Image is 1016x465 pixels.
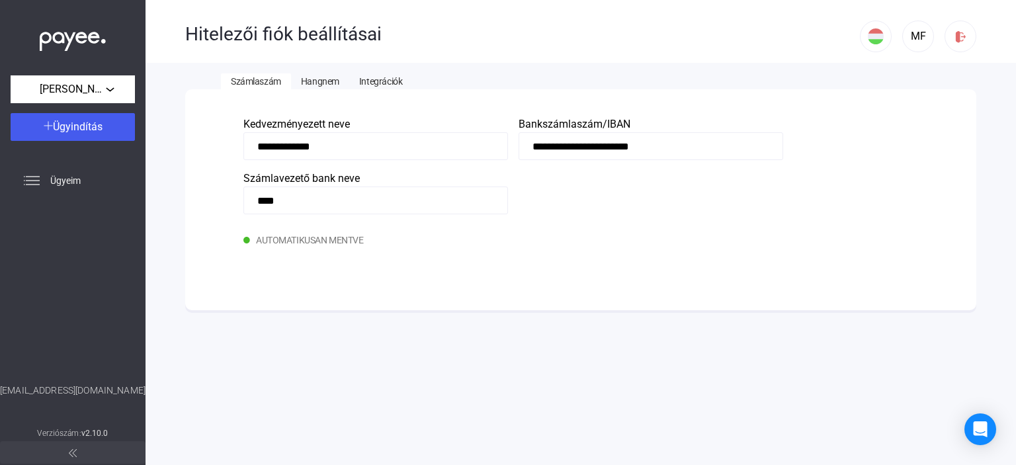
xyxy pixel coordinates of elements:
span: Integrációk [359,76,402,87]
img: arrow-double-left-grey.svg [69,449,77,457]
img: white-payee-white-dot.svg [40,24,106,52]
div: Open Intercom Messenger [964,413,996,445]
span: Számlavezető bank neve [243,172,360,185]
div: Hitelezői fiók beállításai [185,23,860,46]
span: [PERSON_NAME] egyéni vállalkozó [40,81,106,97]
span: Hangnem [301,76,339,87]
button: Integrációk [349,73,412,89]
button: Számlaszám [221,73,291,89]
img: logout-red [954,30,968,44]
img: plus-white.svg [44,121,53,130]
button: [PERSON_NAME] egyéni vállalkozó [11,75,135,103]
span: Automatikusan mentve [256,232,364,248]
img: HU [868,28,884,44]
span: Bankszámlaszám/IBAN [519,118,630,130]
div: MF [907,28,929,44]
button: Ügyindítás [11,113,135,141]
button: HU [860,21,892,52]
button: logout-red [945,21,976,52]
button: Hangnem [291,73,349,89]
span: Ügyindítás [53,120,103,133]
span: Kedvezményezett neve [243,118,350,130]
strong: v2.10.0 [81,429,108,438]
span: Ügyeim [50,173,81,189]
button: MF [902,21,934,52]
img: dot-green.svg [243,237,250,243]
img: list.svg [24,173,40,189]
span: Számlaszám [231,76,281,87]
